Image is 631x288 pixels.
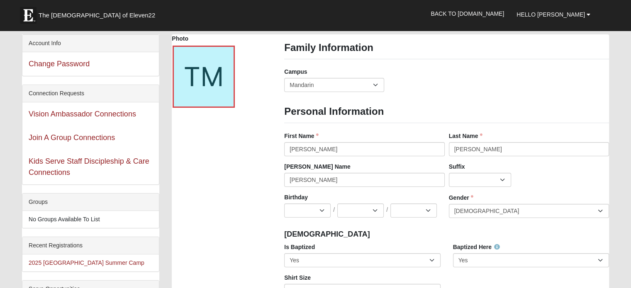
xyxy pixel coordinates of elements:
[29,157,149,177] a: Kids Serve Staff Discipleship & Care Connections
[333,206,335,215] span: /
[22,211,159,228] li: No Groups Available To List
[284,106,609,118] h3: Personal Information
[29,110,136,118] a: Vision Ambassador Connections
[284,162,350,171] label: [PERSON_NAME] Name
[449,132,482,140] label: Last Name
[22,237,159,254] div: Recent Registrations
[22,35,159,52] div: Account Info
[20,7,37,24] img: Eleven22 logo
[424,3,510,24] a: Back to [DOMAIN_NAME]
[284,68,307,76] label: Campus
[284,193,308,201] label: Birthday
[284,132,318,140] label: First Name
[453,243,500,251] label: Baptized Here
[29,60,90,68] a: Change Password
[510,4,597,25] a: Hello [PERSON_NAME]
[449,162,465,171] label: Suffix
[22,85,159,102] div: Connection Requests
[284,273,311,282] label: Shirt Size
[172,34,188,43] label: Photo
[449,194,473,202] label: Gender
[39,11,155,19] span: The [DEMOGRAPHIC_DATA] of Eleven22
[29,133,115,142] a: Join A Group Connections
[284,42,609,54] h3: Family Information
[22,194,159,211] div: Groups
[386,206,388,215] span: /
[29,259,144,266] a: 2025 [GEOGRAPHIC_DATA] Summer Camp
[16,3,182,24] a: The [DEMOGRAPHIC_DATA] of Eleven22
[284,243,315,251] label: Is Baptized
[284,230,609,239] h4: [DEMOGRAPHIC_DATA]
[516,11,585,18] span: Hello [PERSON_NAME]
